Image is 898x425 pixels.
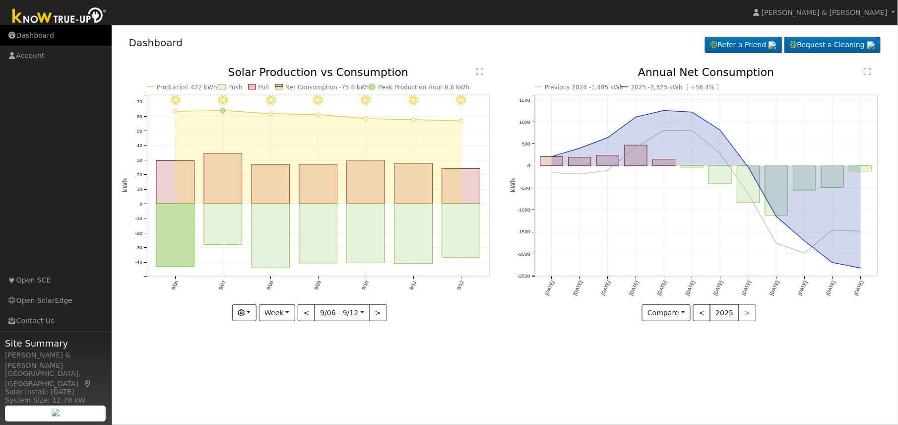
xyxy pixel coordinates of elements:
[685,280,696,296] text: [DATE]
[803,251,807,255] circle: onclick=""
[769,280,780,296] text: [DATE]
[662,129,666,133] circle: onclick=""
[52,409,60,417] img: retrieve
[136,157,142,163] text: 30
[831,228,835,232] circle: onclick=""
[299,164,337,204] rect: onclick=""
[803,239,807,243] circle: onclick=""
[136,99,142,105] text: 70
[136,187,142,192] text: 10
[5,387,106,397] div: Solar Install: [DATE]
[204,204,242,245] rect: onclick=""
[129,37,183,49] a: Dashboard
[5,368,106,389] div: [GEOGRAPHIC_DATA], [GEOGRAPHIC_DATA]
[741,280,752,296] text: [DATE]
[285,84,370,91] text: Net Consumption -75.8 kWh
[527,163,530,169] text: 0
[83,380,92,388] a: Map
[347,204,385,264] rect: onclick=""
[747,165,751,169] circle: onclick=""
[769,41,776,49] img: retrieve
[265,95,275,105] i: 9/08 - Clear
[5,337,106,350] span: Site Summary
[252,204,290,269] rect: onclick=""
[569,157,591,166] rect: onclick=""
[709,166,731,184] rect: onclick=""
[597,155,619,166] rect: onclick=""
[456,95,466,105] i: 9/12 - Clear
[550,155,554,159] circle: onclick=""
[766,166,788,215] rect: onclick=""
[690,129,694,133] circle: onclick=""
[315,304,370,321] button: 9/06 - 9/12
[713,280,724,296] text: [DATE]
[313,95,323,105] i: 9/09 - Clear
[456,280,465,291] text: 9/12
[459,119,463,123] circle: onclick=""
[578,172,582,176] circle: onclick=""
[228,66,408,78] text: Solar Production vs Consumption
[831,261,835,265] circle: onclick=""
[517,229,530,235] text: -1500
[122,178,128,193] text: kWh
[442,169,480,204] rect: onclick=""
[822,166,844,188] rect: onclick=""
[710,304,739,321] button: 2025
[170,280,179,291] text: 9/06
[693,304,710,321] button: <
[639,66,774,78] text: Annual Net Consumption
[662,109,666,113] circle: onclick=""
[411,118,415,122] circle: onclick=""
[656,280,668,296] text: [DATE]
[522,142,530,147] text: 500
[784,37,881,54] a: Request a Cleaning
[136,172,142,177] text: 20
[718,151,722,155] circle: onclick=""
[135,245,142,250] text: -30
[268,112,272,116] circle: onclick=""
[797,280,809,296] text: [DATE]
[517,274,530,279] text: -2500
[442,204,480,258] rect: onclick=""
[258,84,269,91] text: Pull
[737,166,760,203] rect: onclick=""
[606,136,610,140] circle: onclick=""
[135,216,142,221] text: -10
[510,178,516,193] text: kWh
[774,241,778,245] circle: onclick=""
[7,5,112,28] img: Know True-Up
[634,145,638,149] circle: onclick=""
[825,280,836,296] text: [DATE]
[361,280,370,291] text: 9/10
[544,280,556,296] text: [DATE]
[170,95,180,105] i: 9/06 - Clear
[606,169,610,173] circle: onclick=""
[139,201,142,207] text: 0
[634,115,638,119] circle: onclick=""
[135,230,142,236] text: -20
[653,159,675,166] rect: onclick=""
[793,166,816,190] rect: onclick=""
[519,119,531,125] text: 1000
[408,280,417,291] text: 9/11
[136,128,142,134] text: 50
[5,395,106,406] div: System Size: 12.78 kW
[204,153,242,204] rect: onclick=""
[517,208,530,213] text: -1000
[157,84,217,91] text: Production 422 kWh
[853,280,865,296] text: [DATE]
[156,161,194,204] rect: onclick=""
[313,280,322,291] text: 9/09
[859,266,863,270] circle: onclick=""
[850,166,872,171] rect: onclick=""
[135,260,142,265] text: -40
[747,192,751,196] circle: onclick=""
[364,117,368,121] circle: onclick=""
[867,41,875,49] img: retrieve
[370,304,387,321] button: >
[774,214,778,218] circle: onclick=""
[5,350,106,371] div: [PERSON_NAME] & [PERSON_NAME]
[718,128,722,132] circle: onclick=""
[545,84,624,91] text: Previous 2024 -1,485 kWh
[316,113,320,117] circle: onclick=""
